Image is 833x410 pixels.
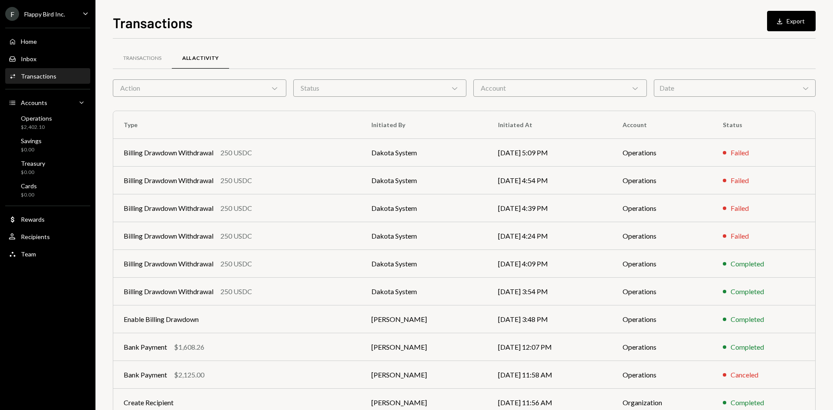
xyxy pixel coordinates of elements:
[220,175,252,186] div: 250 USDC
[124,203,213,213] div: Billing Drawdown Withdrawal
[21,137,42,144] div: Savings
[488,278,612,305] td: [DATE] 3:54 PM
[5,211,90,227] a: Rewards
[612,167,712,194] td: Operations
[731,203,749,213] div: Failed
[174,370,204,380] div: $2,125.00
[767,11,816,31] button: Export
[488,250,612,278] td: [DATE] 4:09 PM
[21,146,42,154] div: $0.00
[5,7,19,21] div: F
[612,278,712,305] td: Operations
[21,38,37,45] div: Home
[361,222,488,250] td: Dakota System
[124,259,213,269] div: Billing Drawdown Withdrawal
[361,250,488,278] td: Dakota System
[612,222,712,250] td: Operations
[731,175,749,186] div: Failed
[361,278,488,305] td: Dakota System
[5,180,90,200] a: Cards$0.00
[612,139,712,167] td: Operations
[488,111,612,139] th: Initiated At
[5,95,90,110] a: Accounts
[21,115,52,122] div: Operations
[5,33,90,49] a: Home
[21,124,52,131] div: $2,402.10
[5,229,90,244] a: Recipients
[612,361,712,389] td: Operations
[124,286,213,297] div: Billing Drawdown Withdrawal
[24,10,65,18] div: Flappy Bird Inc.
[488,194,612,222] td: [DATE] 4:39 PM
[113,305,361,333] td: Enable Billing Drawdown
[21,72,56,80] div: Transactions
[174,342,204,352] div: $1,608.26
[731,370,758,380] div: Canceled
[488,305,612,333] td: [DATE] 3:48 PM
[124,370,167,380] div: Bank Payment
[124,175,213,186] div: Billing Drawdown Withdrawal
[488,333,612,361] td: [DATE] 12:07 PM
[712,111,815,139] th: Status
[21,216,45,223] div: Rewards
[361,194,488,222] td: Dakota System
[731,148,749,158] div: Failed
[612,305,712,333] td: Operations
[612,194,712,222] td: Operations
[361,111,488,139] th: Initiated By
[731,286,764,297] div: Completed
[361,361,488,389] td: [PERSON_NAME]
[488,167,612,194] td: [DATE] 4:54 PM
[731,397,764,408] div: Completed
[731,231,749,241] div: Failed
[5,112,90,133] a: Operations$2,402.10
[293,79,467,97] div: Status
[21,191,37,199] div: $0.00
[220,231,252,241] div: 250 USDC
[612,250,712,278] td: Operations
[113,111,361,139] th: Type
[5,51,90,66] a: Inbox
[21,55,36,62] div: Inbox
[654,79,816,97] div: Date
[5,134,90,155] a: Savings$0.00
[473,79,647,97] div: Account
[21,99,47,106] div: Accounts
[731,314,764,325] div: Completed
[220,286,252,297] div: 250 USDC
[124,342,167,352] div: Bank Payment
[361,333,488,361] td: [PERSON_NAME]
[21,160,45,167] div: Treasury
[612,333,712,361] td: Operations
[113,14,193,31] h1: Transactions
[172,47,229,69] a: All Activity
[5,157,90,178] a: Treasury$0.00
[361,305,488,333] td: [PERSON_NAME]
[731,342,764,352] div: Completed
[182,55,219,62] div: All Activity
[21,250,36,258] div: Team
[361,139,488,167] td: Dakota System
[21,233,50,240] div: Recipients
[124,231,213,241] div: Billing Drawdown Withdrawal
[361,167,488,194] td: Dakota System
[731,259,764,269] div: Completed
[220,148,252,158] div: 250 USDC
[21,169,45,176] div: $0.00
[113,79,286,97] div: Action
[220,203,252,213] div: 250 USDC
[220,259,252,269] div: 250 USDC
[5,68,90,84] a: Transactions
[21,182,37,190] div: Cards
[123,55,161,62] div: Transactions
[612,111,712,139] th: Account
[488,139,612,167] td: [DATE] 5:09 PM
[488,361,612,389] td: [DATE] 11:58 AM
[113,47,172,69] a: Transactions
[124,148,213,158] div: Billing Drawdown Withdrawal
[488,222,612,250] td: [DATE] 4:24 PM
[5,246,90,262] a: Team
